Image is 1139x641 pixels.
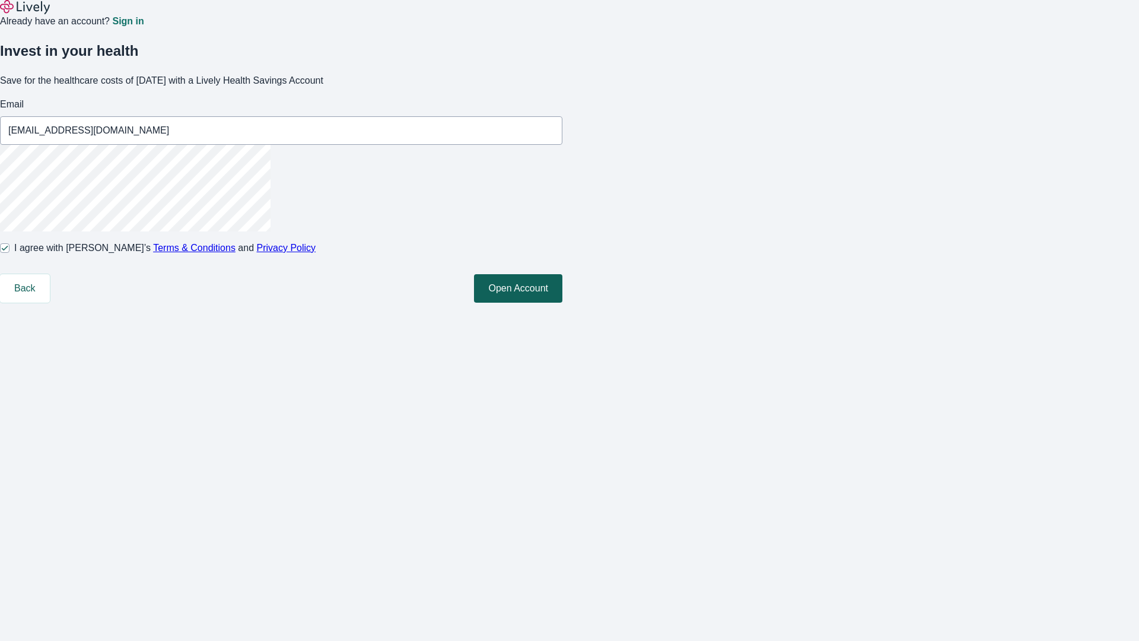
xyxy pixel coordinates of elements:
[474,274,562,303] button: Open Account
[112,17,144,26] a: Sign in
[14,241,316,255] span: I agree with [PERSON_NAME]’s and
[257,243,316,253] a: Privacy Policy
[153,243,236,253] a: Terms & Conditions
